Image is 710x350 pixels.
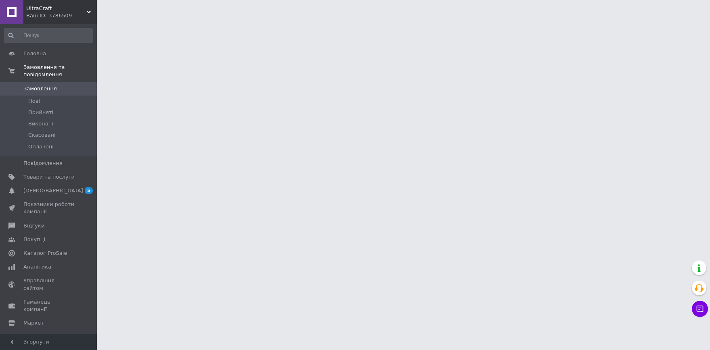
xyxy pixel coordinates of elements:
[26,5,87,12] span: UltraCraft
[23,187,83,194] span: [DEMOGRAPHIC_DATA]
[23,85,57,92] span: Замовлення
[23,201,75,215] span: Показники роботи компанії
[28,120,53,127] span: Виконані
[28,98,40,105] span: Нові
[23,173,75,181] span: Товари та послуги
[692,301,708,317] button: Чат з покупцем
[23,160,63,167] span: Повідомлення
[4,28,93,43] input: Пошук
[23,333,65,340] span: Налаштування
[23,222,44,229] span: Відгуки
[23,277,75,292] span: Управління сайтом
[85,187,93,194] span: 5
[23,263,51,271] span: Аналітика
[23,298,75,313] span: Гаманець компанії
[23,250,67,257] span: Каталог ProSale
[28,143,54,150] span: Оплачені
[23,236,45,243] span: Покупці
[26,12,97,19] div: Ваш ID: 3786509
[23,319,44,327] span: Маркет
[28,109,53,116] span: Прийняті
[28,131,56,139] span: Скасовані
[23,64,97,78] span: Замовлення та повідомлення
[23,50,46,57] span: Головна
